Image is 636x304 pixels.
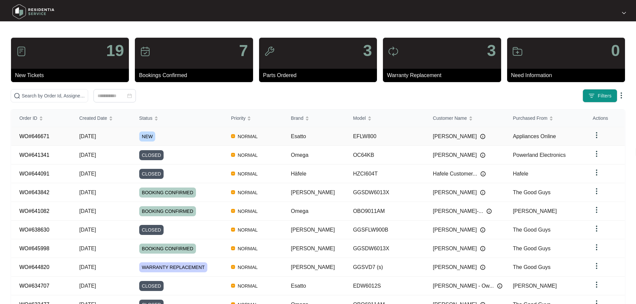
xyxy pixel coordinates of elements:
[139,225,164,235] span: CLOSED
[433,114,467,122] span: Customer Name
[480,265,485,270] img: Info icon
[139,114,153,122] span: Status
[19,114,37,122] span: Order ID
[19,171,49,177] a: WO#644091
[486,209,492,214] img: Info icon
[235,226,260,234] span: NORMAL
[593,206,601,214] img: dropdown arrow
[79,190,96,195] span: [DATE]
[139,281,164,291] span: CLOSED
[235,282,260,290] span: NORMAL
[513,246,551,251] span: The Good Guys
[345,109,425,127] th: Model
[593,281,601,289] img: dropdown arrow
[235,207,260,215] span: NORMAL
[353,114,366,122] span: Model
[19,246,49,251] a: WO#645998
[239,43,248,59] p: 7
[512,46,523,57] img: icon
[433,170,477,178] span: Hafele Customer...
[585,109,625,127] th: Actions
[513,208,557,214] span: [PERSON_NAME]
[19,264,49,270] a: WO#644820
[131,109,223,127] th: Status
[387,71,501,79] p: Warranty Replacement
[223,109,283,127] th: Priority
[513,283,557,289] span: [PERSON_NAME]
[511,71,625,79] p: Need Information
[513,227,551,233] span: The Good Guys
[235,170,260,178] span: NORMAL
[79,152,96,158] span: [DATE]
[593,187,601,195] img: dropdown arrow
[231,134,235,138] img: Vercel Logo
[388,46,399,57] img: icon
[79,283,96,289] span: [DATE]
[480,190,485,195] img: Info icon
[19,152,49,158] a: WO#641341
[139,71,253,79] p: Bookings Confirmed
[79,171,96,177] span: [DATE]
[231,265,235,269] img: Vercel Logo
[231,228,235,232] img: Vercel Logo
[79,246,96,251] span: [DATE]
[480,171,486,177] img: Info icon
[513,133,556,139] span: Appliances Online
[433,282,494,290] span: [PERSON_NAME] - Ow...
[79,264,96,270] span: [DATE]
[235,245,260,253] span: NORMAL
[513,190,551,195] span: The Good Guys
[231,284,235,288] img: Vercel Logo
[433,151,477,159] span: [PERSON_NAME]
[263,71,377,79] p: Parts Ordered
[291,264,335,270] span: [PERSON_NAME]
[593,150,601,158] img: dropdown arrow
[71,109,131,127] th: Created Date
[79,133,96,139] span: [DATE]
[79,227,96,233] span: [DATE]
[505,109,585,127] th: Purchased From
[433,263,477,271] span: [PERSON_NAME]
[345,202,425,221] td: OBO9011AM
[235,189,260,197] span: NORMAL
[345,258,425,277] td: GGSVD7 (s)
[593,262,601,270] img: dropdown arrow
[10,2,57,22] img: residentia service logo
[79,208,96,214] span: [DATE]
[291,190,335,195] span: [PERSON_NAME]
[19,133,49,139] a: WO#646671
[611,43,620,59] p: 0
[235,151,260,159] span: NORMAL
[231,190,235,194] img: Vercel Logo
[291,227,335,233] span: [PERSON_NAME]
[291,208,308,214] span: Omega
[139,244,196,254] span: BOOKING CONFIRMED
[617,91,625,99] img: dropdown arrow
[139,206,196,216] span: BOOKING CONFIRMED
[345,165,425,183] td: HZCI604T
[433,245,477,253] span: [PERSON_NAME]
[139,188,196,198] span: BOOKING CONFIRMED
[480,227,485,233] img: Info icon
[433,132,477,140] span: [PERSON_NAME]
[345,239,425,258] td: GGSDW6013X
[593,243,601,251] img: dropdown arrow
[19,208,49,214] a: WO#641082
[264,46,275,57] img: icon
[79,114,107,122] span: Created Date
[480,246,485,251] img: Info icon
[425,109,505,127] th: Customer Name
[139,262,207,272] span: WARRANTY REPLACEMENT
[480,134,485,139] img: Info icon
[106,43,124,59] p: 19
[139,150,164,160] span: CLOSED
[598,92,612,99] span: Filters
[513,171,528,177] span: Hafele
[14,92,20,99] img: search-icon
[622,11,626,15] img: dropdown arrow
[231,209,235,213] img: Vercel Logo
[433,226,477,234] span: [PERSON_NAME]
[291,246,335,251] span: [PERSON_NAME]
[291,133,306,139] span: Esatto
[593,131,601,139] img: dropdown arrow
